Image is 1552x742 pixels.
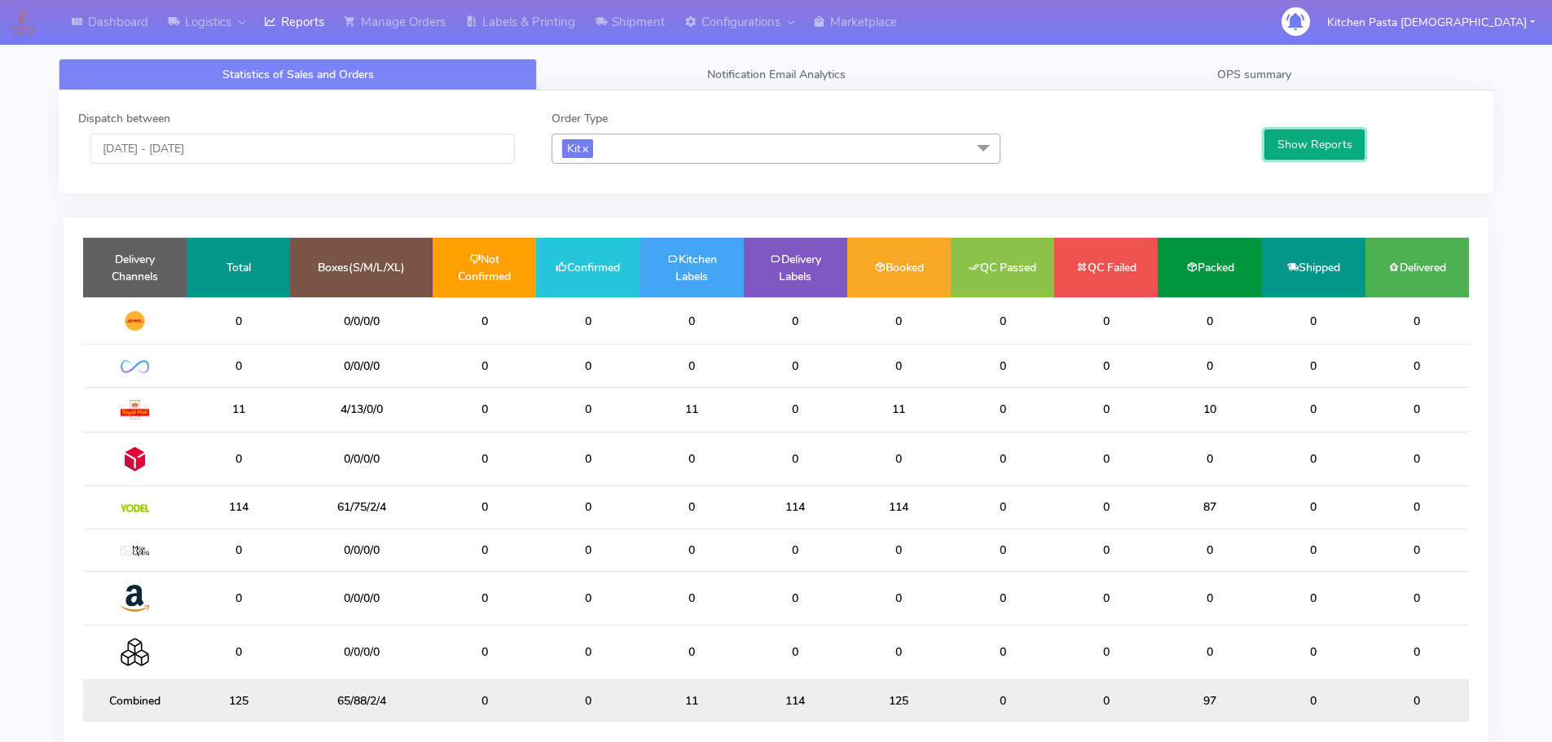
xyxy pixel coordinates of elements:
[83,238,187,297] td: Delivery Channels
[1262,571,1365,625] td: 0
[433,486,536,529] td: 0
[1054,571,1158,625] td: 0
[536,432,640,485] td: 0
[1365,571,1469,625] td: 0
[1365,432,1469,485] td: 0
[187,529,290,571] td: 0
[290,486,433,529] td: 61/75/2/4
[1158,387,1261,432] td: 10
[951,345,1054,387] td: 0
[744,529,847,571] td: 0
[90,134,515,164] input: Pick the Daterange
[290,432,433,485] td: 0/0/0/0
[187,432,290,485] td: 0
[83,679,187,722] td: Combined
[1158,571,1261,625] td: 0
[187,297,290,345] td: 0
[640,571,743,625] td: 0
[187,571,290,625] td: 0
[1158,297,1261,345] td: 0
[1054,345,1158,387] td: 0
[744,345,847,387] td: 0
[640,679,743,722] td: 11
[951,571,1054,625] td: 0
[433,432,536,485] td: 0
[1365,297,1469,345] td: 0
[1262,387,1365,432] td: 0
[121,360,149,374] img: OnFleet
[1262,486,1365,529] td: 0
[744,238,847,297] td: Delivery Labels
[951,387,1054,432] td: 0
[1315,6,1547,39] button: Kitchen Pasta [DEMOGRAPHIC_DATA]
[187,679,290,722] td: 125
[121,546,149,557] img: MaxOptra
[536,529,640,571] td: 0
[1365,345,1469,387] td: 0
[536,571,640,625] td: 0
[847,238,951,297] td: Booked
[1365,486,1469,529] td: 0
[1158,529,1261,571] td: 0
[1365,679,1469,722] td: 0
[1158,238,1261,297] td: Packed
[290,571,433,625] td: 0/0/0/0
[121,584,149,612] img: Amazon
[1262,297,1365,345] td: 0
[640,238,743,297] td: Kitchen Labels
[1217,67,1291,82] span: OPS summary
[187,486,290,529] td: 114
[1262,679,1365,722] td: 0
[640,486,743,529] td: 0
[121,504,149,512] img: Yodel
[536,486,640,529] td: 0
[744,679,847,722] td: 114
[433,345,536,387] td: 0
[951,679,1054,722] td: 0
[744,297,847,345] td: 0
[1158,345,1261,387] td: 0
[121,445,149,473] img: DPD
[847,626,951,679] td: 0
[1054,238,1158,297] td: QC Failed
[1054,626,1158,679] td: 0
[121,400,149,419] img: Royal Mail
[536,679,640,722] td: 0
[121,638,149,666] img: Collection
[433,387,536,432] td: 0
[640,529,743,571] td: 0
[744,486,847,529] td: 114
[536,387,640,432] td: 0
[433,571,536,625] td: 0
[847,486,951,529] td: 114
[1054,387,1158,432] td: 0
[1158,432,1261,485] td: 0
[187,387,290,432] td: 11
[1158,486,1261,529] td: 87
[744,387,847,432] td: 0
[1365,387,1469,432] td: 0
[562,139,593,158] span: Kit
[187,345,290,387] td: 0
[951,297,1054,345] td: 0
[640,297,743,345] td: 0
[552,110,608,127] label: Order Type
[744,432,847,485] td: 0
[1365,626,1469,679] td: 0
[290,238,433,297] td: Boxes(S/M/L/XL)
[640,387,743,432] td: 11
[847,345,951,387] td: 0
[847,679,951,722] td: 125
[640,432,743,485] td: 0
[121,310,149,331] img: DHL
[433,626,536,679] td: 0
[1054,297,1158,345] td: 0
[951,432,1054,485] td: 0
[290,626,433,679] td: 0/0/0/0
[433,529,536,571] td: 0
[59,59,1493,90] ul: Tabs
[433,297,536,345] td: 0
[847,571,951,625] td: 0
[536,345,640,387] td: 0
[290,345,433,387] td: 0/0/0/0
